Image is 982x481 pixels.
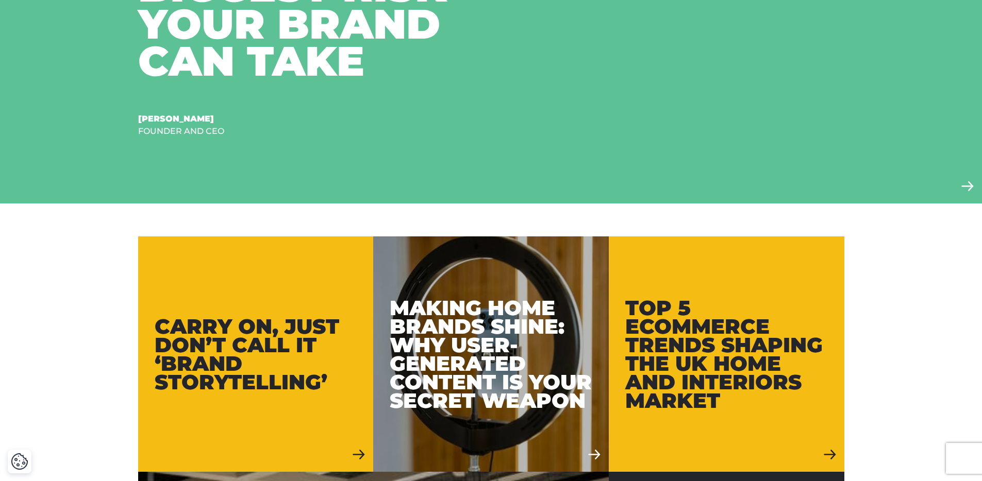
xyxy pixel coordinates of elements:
[11,453,28,470] button: Cookie Settings
[138,236,374,472] a: Carry On, Just Don’t Call It ‘Brand Storytelling’
[390,299,592,410] div: Making Home Brands Shine: Why User-Generated Content is Your Secret Weapon
[138,125,484,138] div: Founder and CEO
[138,113,484,125] div: [PERSON_NAME]
[609,236,844,472] a: Top 5 Ecommerce Trends Shaping the UK Home and Interiors Market
[155,317,357,391] div: Carry On, Just Don’t Call It ‘Brand Storytelling’
[373,236,609,472] a: Making Home Brands Shine: Why User-Generated Content is Your Secret Weapon Making Home Brands Shi...
[11,453,28,470] img: Revisit consent button
[625,299,828,410] div: Top 5 Ecommerce Trends Shaping the UK Home and Interiors Market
